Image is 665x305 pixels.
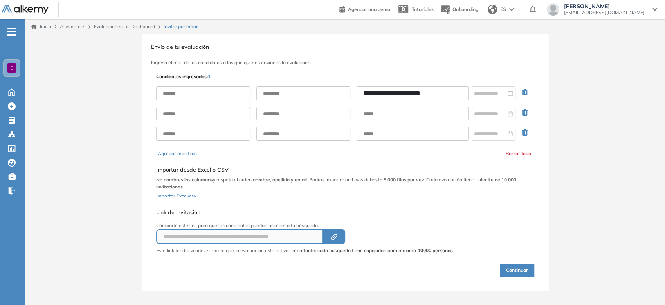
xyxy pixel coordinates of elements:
[156,222,453,229] p: Comparte este link para que los candidatos puedan acceder a tu búsqueda.
[440,1,478,18] button: Onboarding
[156,177,213,183] b: No nombres las columnas
[158,150,197,157] button: Agregar más filas
[253,177,307,183] b: nombre, apellido y email
[151,44,539,50] h3: Envío de tu evaluación
[60,23,85,29] span: Alkymetrics
[131,23,155,29] a: Dashboard
[564,3,645,9] span: [PERSON_NAME]
[156,176,534,190] p: y respeta el orden: . Podrás importar archivos de . Cada evaluación tiene un .
[564,9,645,16] span: [EMAIL_ADDRESS][DOMAIN_NAME]
[151,60,539,65] h3: Ingresa el mail de los candidatos a los que quieres enviarles la evaluación.
[509,8,514,11] img: arrow
[208,74,211,79] span: 1
[7,31,16,32] i: -
[156,73,211,80] p: Candidatos ingresados:
[2,5,49,15] img: Logo
[156,209,453,216] h5: Link de invitación
[452,6,478,12] span: Onboarding
[370,177,424,183] b: hasta 5.000 filas por vez
[156,247,290,254] p: Este link tendrá validez siempre que la evaluación esté activa.
[10,65,13,71] span: E
[156,193,196,199] span: Importar Excel/csv
[348,6,390,12] span: Agendar una demo
[488,5,497,14] img: world
[500,264,534,277] button: Continuar
[339,4,390,13] a: Agendar una demo
[164,23,198,30] span: Invitar por email
[156,167,534,173] h5: Importar desde Excel o CSV
[291,247,453,254] span: Importante: cada búsqueda tiene capacidad para máximo
[94,23,123,29] a: Evaluaciones
[418,248,453,253] strong: 10000 personas
[500,6,506,13] span: ES
[156,177,516,190] b: límite de 10.000 invitaciones
[506,150,531,157] button: Borrar todo
[412,6,434,12] span: Tutoriales
[31,23,51,30] a: Inicio
[156,190,196,200] button: Importar Excel/csv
